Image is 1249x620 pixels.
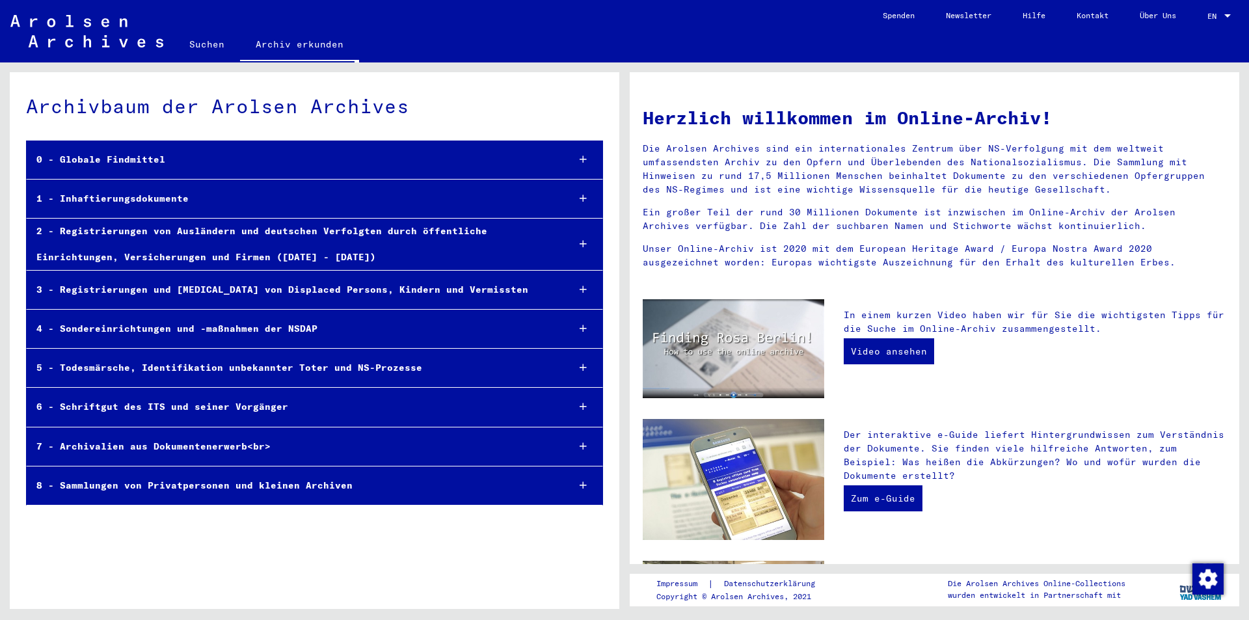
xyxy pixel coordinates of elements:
[643,299,824,398] img: video.jpg
[27,394,557,420] div: 6 - Schriftgut des ITS und seiner Vorgänger
[1207,11,1216,21] mat-select-trigger: EN
[948,589,1125,601] p: wurden entwickelt in Partnerschaft mit
[27,473,557,498] div: 8 - Sammlungen von Privatpersonen und kleinen Archiven
[656,591,831,602] p: Copyright © Arolsen Archives, 2021
[27,186,557,211] div: 1 - Inhaftierungsdokumente
[844,428,1226,483] p: Der interaktive e-Guide liefert Hintergrundwissen zum Verständnis der Dokumente. Sie finden viele...
[643,206,1226,233] p: Ein großer Teil der rund 30 Millionen Dokumente ist inzwischen im Online-Archiv der Arolsen Archi...
[656,577,831,591] div: |
[643,242,1226,269] p: Unser Online-Archiv ist 2020 mit dem European Heritage Award / Europa Nostra Award 2020 ausgezeic...
[174,29,240,60] a: Suchen
[844,338,934,364] a: Video ansehen
[643,104,1226,131] h1: Herzlich willkommen im Online-Archiv!
[714,577,831,591] a: Datenschutzerklärung
[240,29,359,62] a: Archiv erkunden
[27,277,557,303] div: 3 - Registrierungen und [MEDICAL_DATA] von Displaced Persons, Kindern und Vermissten
[1192,563,1224,595] img: Zustimmung ändern
[643,142,1226,196] p: Die Arolsen Archives sind ein internationales Zentrum über NS-Verfolgung mit dem weltweit umfasse...
[844,308,1226,336] p: In einem kurzen Video haben wir für Sie die wichtigsten Tipps für die Suche im Online-Archiv zusa...
[948,578,1125,589] p: Die Arolsen Archives Online-Collections
[643,419,824,540] img: eguide.jpg
[27,147,557,172] div: 0 - Globale Findmittel
[26,92,603,121] div: Archivbaum der Arolsen Archives
[27,434,557,459] div: 7 - Archivalien aus Dokumentenerwerb<br>
[27,219,557,269] div: 2 - Registrierungen von Ausländern und deutschen Verfolgten durch öffentliche Einrichtungen, Vers...
[656,577,708,591] a: Impressum
[844,485,922,511] a: Zum e-Guide
[1177,573,1226,606] img: yv_logo.png
[10,15,163,47] img: Arolsen_neg.svg
[27,355,557,381] div: 5 - Todesmärsche, Identifikation unbekannter Toter und NS-Prozesse
[27,316,557,342] div: 4 - Sondereinrichtungen und -maßnahmen der NSDAP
